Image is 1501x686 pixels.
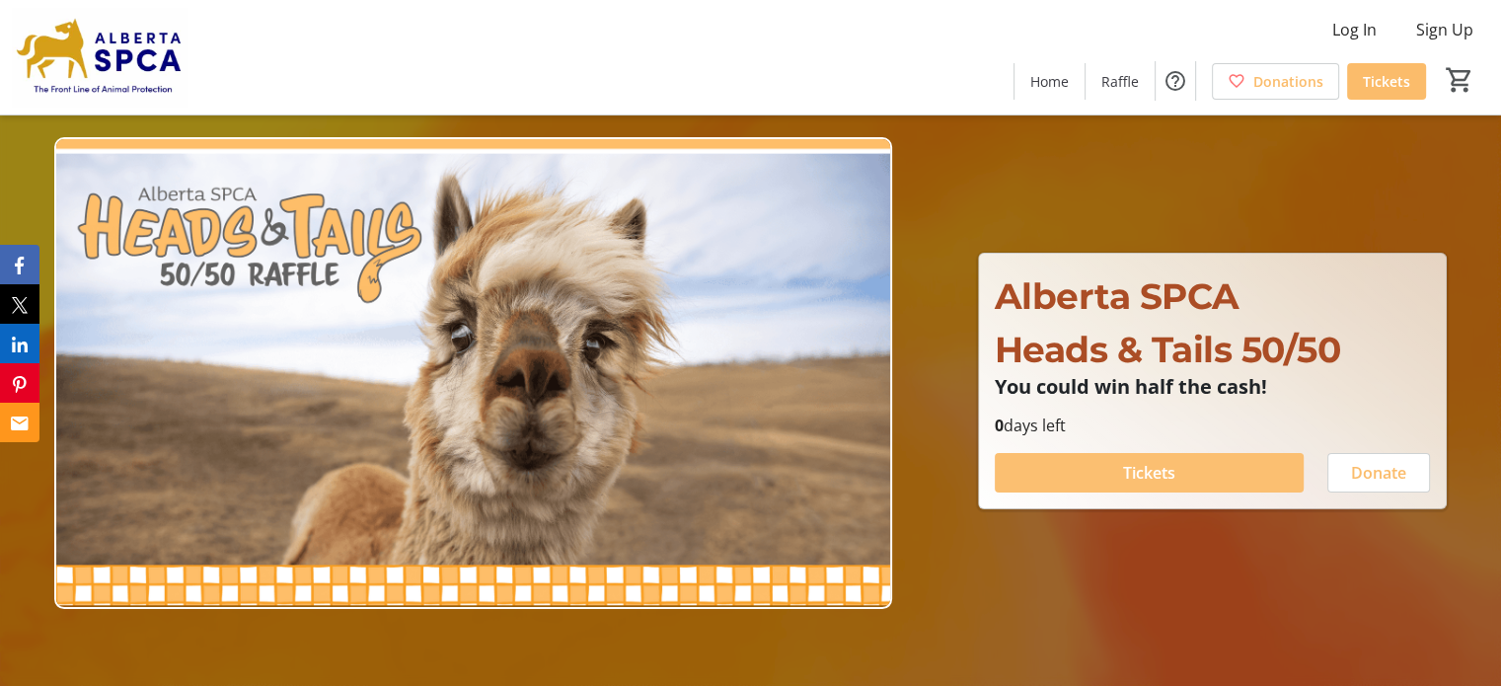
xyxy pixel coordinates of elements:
span: Tickets [1363,71,1410,92]
img: Campaign CTA Media Photo [54,137,892,609]
span: Raffle [1101,71,1139,92]
span: 0 [995,415,1004,436]
button: Help [1156,61,1195,101]
a: Tickets [1347,63,1426,100]
span: Log In [1332,18,1377,41]
span: Heads & Tails 50/50 [995,328,1341,371]
button: Log In [1316,14,1392,45]
span: Tickets [1123,461,1175,485]
a: Raffle [1086,63,1155,100]
button: Sign Up [1400,14,1489,45]
span: Home [1030,71,1069,92]
button: Tickets [995,453,1304,493]
span: Donate [1351,461,1406,485]
p: days left [995,414,1430,437]
span: Donations [1253,71,1323,92]
button: Donate [1327,453,1430,493]
img: Alberta SPCA's Logo [12,8,188,107]
span: Sign Up [1416,18,1473,41]
a: Home [1014,63,1085,100]
p: You could win half the cash! [995,376,1430,398]
button: Cart [1442,62,1477,98]
span: Alberta SPCA [995,274,1239,318]
a: Donations [1212,63,1339,100]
